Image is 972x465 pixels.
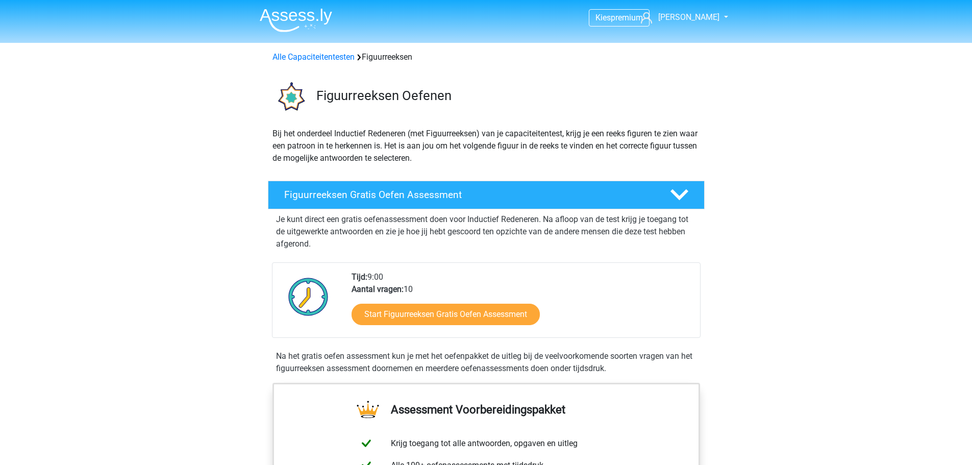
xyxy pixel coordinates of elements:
a: Alle Capaciteitentesten [272,52,355,62]
div: 9:00 10 [344,271,700,337]
div: Na het gratis oefen assessment kun je met het oefenpakket de uitleg bij de veelvoorkomende soorte... [272,350,701,375]
a: Start Figuurreeksen Gratis Oefen Assessment [352,304,540,325]
span: premium [611,13,643,22]
img: Assessly [260,8,332,32]
p: Je kunt direct een gratis oefenassessment doen voor Inductief Redeneren. Na afloop van de test kr... [276,213,696,250]
img: Klok [283,271,334,322]
b: Tijd: [352,272,367,282]
a: Kiespremium [589,11,649,25]
h3: Figuurreeksen Oefenen [316,88,696,104]
div: Figuurreeksen [268,51,704,63]
a: [PERSON_NAME] [637,11,720,23]
span: Kies [595,13,611,22]
b: Aantal vragen: [352,284,404,294]
h4: Figuurreeksen Gratis Oefen Assessment [284,189,654,201]
img: figuurreeksen [268,76,312,119]
span: [PERSON_NAME] [658,12,719,22]
p: Bij het onderdeel Inductief Redeneren (met Figuurreeksen) van je capaciteitentest, krijg je een r... [272,128,700,164]
a: Figuurreeksen Gratis Oefen Assessment [264,181,709,209]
